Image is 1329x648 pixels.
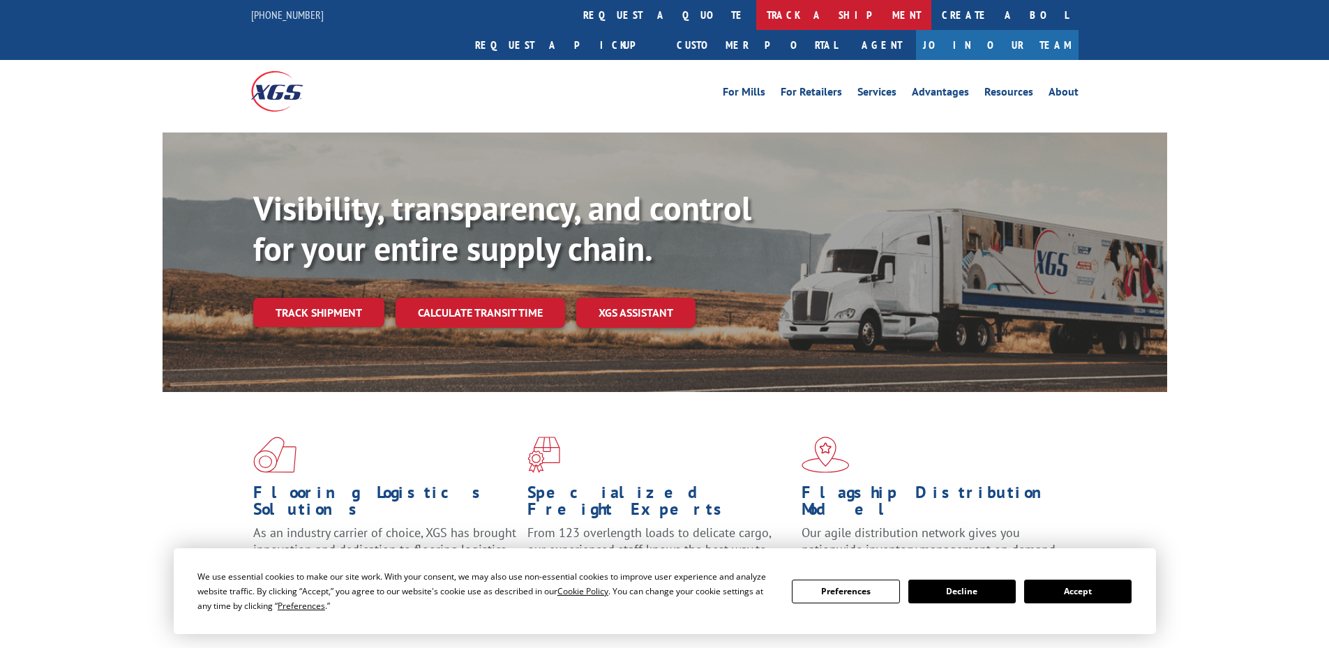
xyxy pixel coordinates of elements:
a: Request a pickup [465,30,666,60]
a: Advantages [912,86,969,102]
p: From 123 overlength loads to delicate cargo, our experienced staff knows the best way to move you... [527,525,791,587]
a: Agent [848,30,916,60]
a: For Retailers [781,86,842,102]
a: About [1049,86,1079,102]
a: XGS ASSISTANT [576,298,696,328]
img: xgs-icon-total-supply-chain-intelligence-red [253,437,296,473]
a: Services [857,86,896,102]
a: [PHONE_NUMBER] [251,8,324,22]
a: For Mills [723,86,765,102]
button: Accept [1024,580,1132,603]
img: xgs-icon-flagship-distribution-model-red [802,437,850,473]
span: Cookie Policy [557,585,608,597]
b: Visibility, transparency, and control for your entire supply chain. [253,186,751,270]
div: We use essential cookies to make our site work. With your consent, we may also use non-essential ... [197,569,775,613]
a: Resources [984,86,1033,102]
span: As an industry carrier of choice, XGS has brought innovation and dedication to flooring logistics... [253,525,516,574]
a: Calculate transit time [396,298,565,328]
a: Customer Portal [666,30,848,60]
a: Join Our Team [916,30,1079,60]
h1: Flooring Logistics Solutions [253,484,517,525]
a: Track shipment [253,298,384,327]
h1: Flagship Distribution Model [802,484,1065,525]
img: xgs-icon-focused-on-flooring-red [527,437,560,473]
button: Decline [908,580,1016,603]
h1: Specialized Freight Experts [527,484,791,525]
div: Cookie Consent Prompt [174,548,1156,634]
span: Our agile distribution network gives you nationwide inventory management on demand. [802,525,1058,557]
button: Preferences [792,580,899,603]
span: Preferences [278,600,325,612]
